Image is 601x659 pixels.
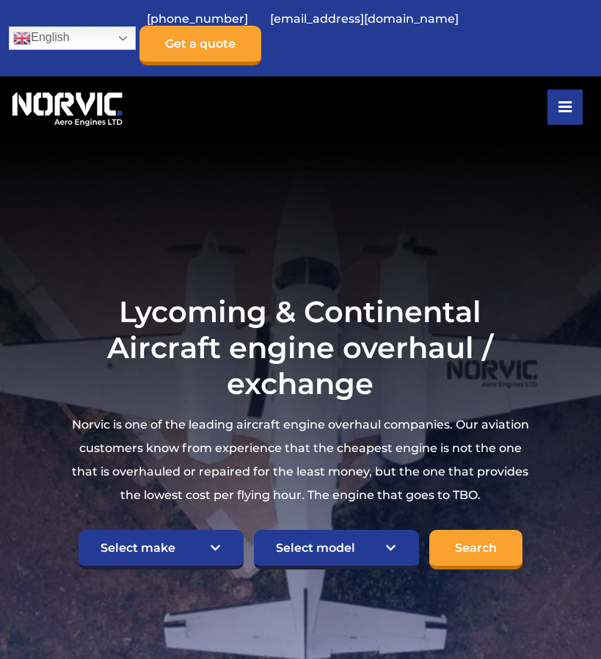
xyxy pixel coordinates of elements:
img: Norvic Aero Engines logo [9,87,125,127]
input: Search [429,530,522,569]
a: [EMAIL_ADDRESS][DOMAIN_NAME] [263,1,466,37]
a: English [9,26,136,50]
a: Get a quote [139,26,261,65]
h1: Lycoming & Continental Aircraft engine overhaul / exchange [68,294,534,401]
p: Norvic is one of the leading aircraft engine overhaul companies. Our aviation customers know from... [68,413,534,507]
a: [PHONE_NUMBER] [139,1,255,37]
img: en [13,29,31,47]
